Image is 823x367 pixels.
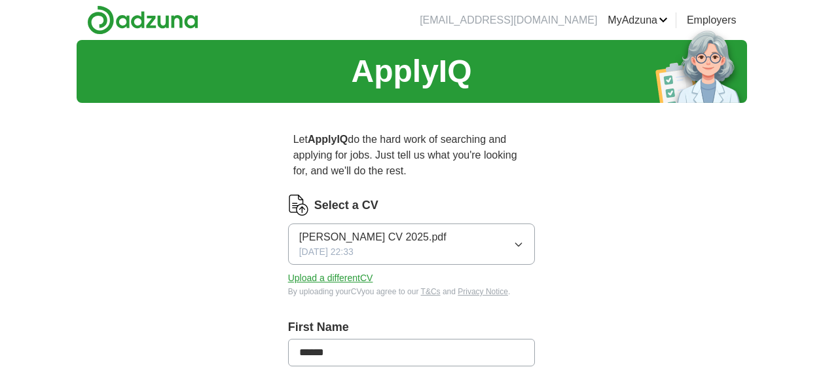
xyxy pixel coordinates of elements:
h1: ApplyIQ [351,48,471,95]
a: MyAdzuna [608,12,668,28]
button: Upload a differentCV [288,271,373,285]
a: T&Cs [421,287,441,296]
button: [PERSON_NAME] CV 2025.pdf[DATE] 22:33 [288,223,536,265]
div: By uploading your CV you agree to our and . [288,286,536,298]
span: [PERSON_NAME] CV 2025.pdf [299,229,447,245]
img: CV Icon [288,195,309,216]
a: Privacy Notice [458,287,508,296]
a: Employers [687,12,737,28]
p: Let do the hard work of searching and applying for jobs. Just tell us what you're looking for, an... [288,126,536,184]
img: Adzuna logo [87,5,198,35]
span: [DATE] 22:33 [299,245,354,259]
label: First Name [288,319,536,336]
label: Select a CV [314,197,378,214]
strong: ApplyIQ [308,134,348,145]
li: [EMAIL_ADDRESS][DOMAIN_NAME] [420,12,597,28]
